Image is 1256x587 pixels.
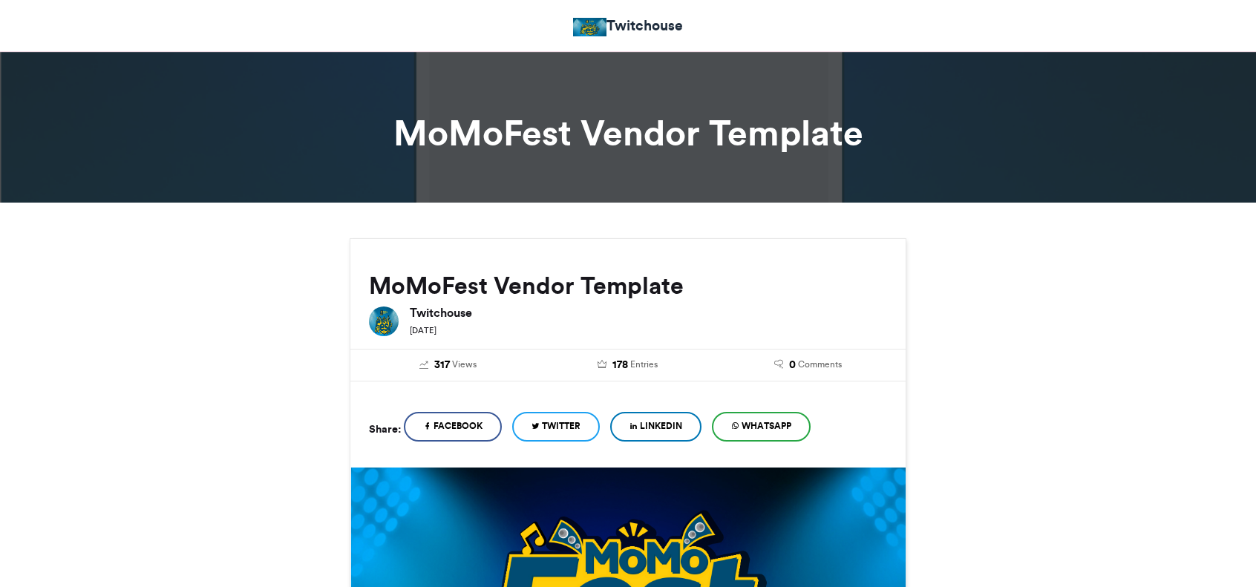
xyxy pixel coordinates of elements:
[640,419,682,433] span: LinkedIn
[974,345,1241,520] iframe: chat widget
[410,325,436,335] small: [DATE]
[712,412,811,442] a: WhatsApp
[434,419,483,433] span: Facebook
[434,357,450,373] span: 317
[612,357,628,373] span: 178
[1194,528,1241,572] iframe: chat widget
[369,272,887,299] h2: MoMoFest Vendor Template
[542,419,580,433] span: Twitter
[369,306,399,336] img: Twitchouse
[729,357,887,373] a: 0 Comments
[549,357,707,373] a: 178 Entries
[573,18,606,36] img: Twitchouse Marketing
[789,357,796,373] span: 0
[512,412,600,442] a: Twitter
[610,412,701,442] a: LinkedIn
[369,419,401,439] h5: Share:
[630,358,658,371] span: Entries
[742,419,791,433] span: WhatsApp
[798,358,842,371] span: Comments
[216,115,1040,151] h1: MoMoFest Vendor Template
[410,306,887,318] h6: Twitchouse
[573,15,683,36] a: Twitchouse
[369,357,527,373] a: 317 Views
[452,358,477,371] span: Views
[404,412,502,442] a: Facebook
